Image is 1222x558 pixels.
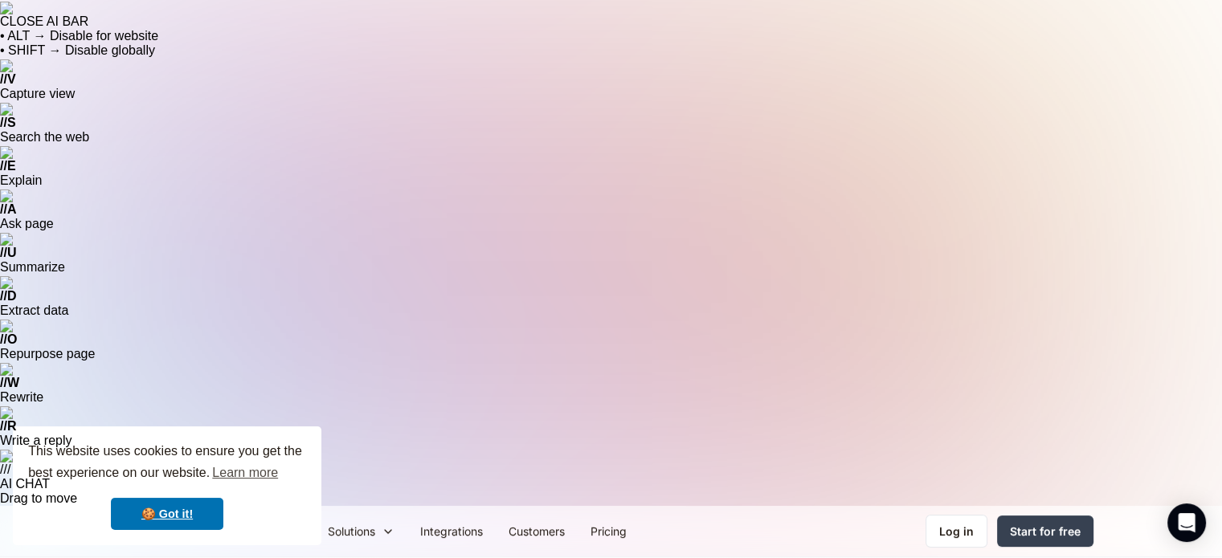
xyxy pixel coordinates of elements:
a: Log in [926,515,987,548]
div: Open Intercom Messenger [1167,503,1206,542]
a: Start for free [997,515,1093,547]
div: Log in [939,523,974,540]
div: Start for free [1010,523,1081,540]
a: Customers [496,513,578,549]
a: Integrations [407,513,496,549]
div: Solutions [315,513,407,549]
div: Solutions [328,523,375,540]
a: dismiss cookie message [111,498,223,530]
a: Pricing [578,513,640,549]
